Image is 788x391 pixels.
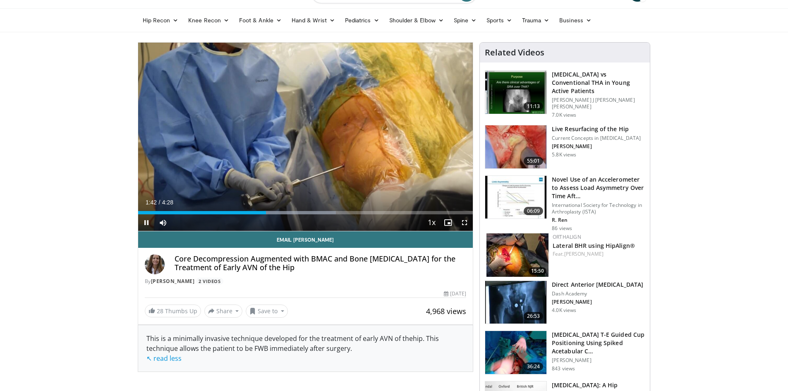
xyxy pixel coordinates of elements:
[196,278,223,285] a: 2 Videos
[287,12,340,29] a: Hand & Wrist
[485,281,645,324] a: 26:53 Direct Anterior [MEDICAL_DATA] Dash Academy [PERSON_NAME] 4.0K views
[524,102,544,110] span: 11:13
[552,225,572,232] p: 86 views
[486,233,548,277] img: 7d79eeed-55da-44fc-8dbd-cdeca597cf17.150x105_q85_crop-smart_upscale.jpg
[204,305,243,318] button: Share
[524,362,544,371] span: 36:24
[440,214,456,231] button: Enable picture-in-picture mode
[485,71,546,114] img: b3bb8f94-23eb-4c8f-8e6d-a6de86ddd89a.150x105_q85_crop-smart_upscale.jpg
[552,281,643,289] h3: Direct Anterior [MEDICAL_DATA]
[553,250,643,258] div: Feat.
[145,305,201,317] a: 28 Thumbs Up
[529,267,546,275] span: 15:50
[552,175,645,200] h3: Novel Use of an Accelerometer to Assess Load Asymmetry Over Time Aft…
[423,214,440,231] button: Playback Rate
[246,305,288,318] button: Save to
[552,135,641,142] p: Current Concepts in [MEDICAL_DATA]
[552,357,645,364] p: [PERSON_NAME]
[146,333,465,363] div: This is a minimally invasive technique developed for the treatment of early AVN of the
[485,331,546,374] img: d3846213-cb99-4c9a-84d5-8a1cd4036d53.150x105_q85_crop-smart_upscale.jpg
[159,199,160,206] span: /
[146,354,182,363] a: ↖ read less
[481,12,517,29] a: Sports
[552,97,645,110] p: [PERSON_NAME] J [PERSON_NAME] [PERSON_NAME]
[553,242,635,249] a: Lateral BHR using HipAlign®
[146,334,439,363] span: hip. This technique allows the patient to be FWB immediately after surgery.
[444,290,466,297] div: [DATE]
[138,214,155,231] button: Pause
[234,12,287,29] a: Foot & Ankle
[517,12,555,29] a: Trauma
[138,43,473,231] video-js: Video Player
[552,307,576,314] p: 4.0K views
[564,250,604,257] a: [PERSON_NAME]
[151,278,195,285] a: [PERSON_NAME]
[552,151,576,158] p: 5.8K views
[384,12,449,29] a: Shoulder & Elbow
[155,214,171,231] button: Mute
[138,231,473,248] a: Email [PERSON_NAME]
[485,281,546,324] img: 92285_0000_3.png.150x105_q85_crop-smart_upscale.jpg
[554,12,596,29] a: Business
[449,12,481,29] a: Spine
[552,143,641,150] p: [PERSON_NAME]
[552,217,645,223] p: R. Ren
[552,125,641,133] h3: Live Resurfacing of the Hip
[426,306,466,316] span: 4,968 views
[485,125,546,168] img: 686051_3.png.150x105_q85_crop-smart_upscale.jpg
[485,125,645,169] a: 55:01 Live Resurfacing of the Hip Current Concepts in [MEDICAL_DATA] [PERSON_NAME] 5.8K views
[485,70,645,118] a: 11:13 [MEDICAL_DATA] vs Conventional THA in Young Active Patients [PERSON_NAME] J [PERSON_NAME] [...
[485,176,546,219] img: b91bd508-ca67-439a-9749-d99b46992219.150x105_q85_crop-smart_upscale.jpg
[552,299,643,305] p: [PERSON_NAME]
[552,290,643,297] p: Dash Academy
[145,254,165,274] img: Avatar
[138,211,473,214] div: Progress Bar
[552,202,645,215] p: International Society for Technology in Arthroplasty (ISTA)
[145,278,467,285] div: By
[485,331,645,374] a: 36:24 [MEDICAL_DATA] T-E Guided Cup Positioning Using Spiked Acetabular C… [PERSON_NAME] 843 views
[162,199,173,206] span: 4:28
[552,112,576,118] p: 7.0K views
[175,254,467,272] h4: Core Decompression Augmented with BMAC and Bone [MEDICAL_DATA] for the Treatment of Early AVN of ...
[456,214,473,231] button: Fullscreen
[183,12,234,29] a: Knee Recon
[552,70,645,95] h3: [MEDICAL_DATA] vs Conventional THA in Young Active Patients
[486,233,548,277] a: 15:50
[146,199,157,206] span: 1:42
[340,12,384,29] a: Pediatrics
[485,175,645,232] a: 06:09 Novel Use of an Accelerometer to Assess Load Asymmetry Over Time Aft… International Society...
[552,365,575,372] p: 843 views
[553,233,581,240] a: OrthAlign
[157,307,163,315] span: 28
[524,207,544,215] span: 06:09
[524,312,544,320] span: 26:53
[485,48,544,58] h4: Related Videos
[524,157,544,165] span: 55:01
[138,12,184,29] a: Hip Recon
[552,331,645,355] h3: [MEDICAL_DATA] T-E Guided Cup Positioning Using Spiked Acetabular C…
